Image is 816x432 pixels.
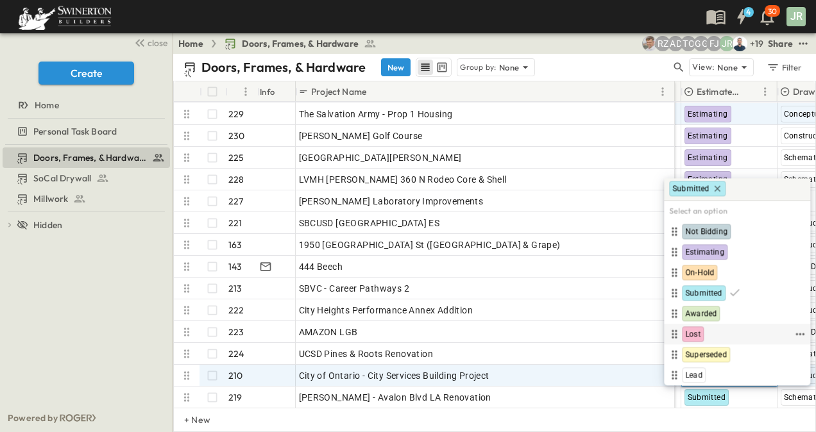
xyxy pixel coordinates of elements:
span: SBCUSD [GEOGRAPHIC_DATA] ES [299,217,440,229]
span: Millwork [33,192,68,205]
span: City Heights Performance Annex Addition [299,304,473,317]
div: Info [257,81,296,102]
button: Menu [655,84,670,99]
div: Francisco J. Sanchez (frsanchez@swinerton.com) [706,36,722,51]
span: Lost [685,329,701,339]
p: View: [692,60,715,74]
nav: breadcrumbs [178,37,384,50]
p: 213 [228,282,242,295]
p: 230 [228,129,245,142]
p: 143 [228,260,242,273]
span: [GEOGRAPHIC_DATA][PERSON_NAME] [299,151,462,164]
div: Share [768,37,793,50]
div: Awarded [667,306,808,321]
p: None [717,61,738,74]
span: 444 Beech [299,260,343,273]
p: 227 [228,195,244,208]
button: Sort [369,85,383,99]
p: 221 [228,217,242,229]
a: Home [3,96,167,114]
div: Millworktest [3,188,170,209]
div: Alyssa De Robertis (aderoberti@swinerton.com) [668,36,683,51]
div: Submitted [667,285,808,301]
span: The Salvation Army - Prop 1 Housing [299,108,453,120]
p: 219 [228,391,242,404]
button: Menu [238,84,253,99]
p: Estimate Status [697,85,741,98]
button: Create [38,62,134,85]
p: Project Name [311,85,366,98]
button: kanban view [434,60,450,75]
span: Lead [685,370,702,380]
button: row view [418,60,433,75]
p: 228 [228,173,244,186]
span: 1950 [GEOGRAPHIC_DATA] St ([GEOGRAPHIC_DATA] & Grape) [299,238,561,251]
span: SoCal Drywall [33,172,91,185]
div: Gerrad Gerber (gerrad.gerber@swinerton.com) [693,36,709,51]
span: [PERSON_NAME] - Avalon Blvd LA Renovation [299,391,491,404]
span: Submitted [672,183,710,194]
span: Estimating [688,131,728,140]
div: table view [416,58,452,77]
div: JR [786,7,806,26]
div: Doors, Frames, & Hardwaretest [3,147,170,168]
a: SoCal Drywall [3,169,167,187]
span: LVMH [PERSON_NAME] 360 N Rodeo Core & Shell [299,173,507,186]
div: Joshua Russell (joshua.russell@swinerton.com) [719,36,735,51]
div: Lost [667,326,792,342]
span: SBVC - Career Pathways 2 [299,282,410,295]
p: 30 [768,6,777,17]
p: 222 [228,304,244,317]
img: Brandon Norcutt (brandon.norcutt@swinerton.com) [732,36,747,51]
div: Lead [667,367,808,383]
span: close [148,37,167,49]
button: close [129,33,170,51]
p: 223 [228,326,244,338]
span: City of Ontario - City Services Building Project [299,369,489,382]
span: [PERSON_NAME] Laboratory Improvements [299,195,484,208]
button: 4 [729,5,754,28]
div: Estimating [667,244,808,260]
h6: Select an option [664,201,810,221]
p: 225 [228,151,244,164]
span: AMAZON LGB [299,326,358,338]
p: 229 [228,108,244,120]
button: New [381,58,411,76]
p: Doors, Frames, & Hardware [201,58,366,76]
span: Estimating [688,153,728,162]
p: + 19 [750,37,763,50]
span: Superseded [685,349,727,360]
p: 163 [228,238,242,251]
button: JR [785,6,807,28]
span: [PERSON_NAME] Golf Course [299,129,423,142]
span: Estimating [688,175,728,184]
img: Aaron Anderson (aaron.anderson@swinerton.com) [642,36,658,51]
button: Sort [230,85,244,99]
span: Estimating [688,110,728,119]
span: On-Hold [685,267,714,278]
span: Estimating [685,247,724,257]
span: Submitted [688,393,726,402]
img: 6c363589ada0b36f064d841b69d3a419a338230e66bb0a533688fa5cc3e9e735.png [15,3,114,30]
div: Filter [766,60,803,74]
span: Doors, Frames, & Hardware [33,151,147,164]
a: Home [178,37,203,50]
a: Doors, Frames, & Hardware [224,37,377,50]
div: Superseded [667,347,808,362]
span: Home [35,99,59,112]
div: Info [260,74,275,110]
p: Group by: [460,61,497,74]
button: Filter [761,58,806,76]
a: Personal Task Board [3,122,167,140]
p: 210 [228,369,243,382]
button: test [795,36,811,51]
div: Not Bidding [667,224,808,239]
p: + New [184,413,192,426]
a: Millwork [3,190,167,208]
span: Submitted [685,288,722,298]
a: Doors, Frames, & Hardware [3,149,167,167]
span: Awarded [685,308,717,319]
div: Personal Task Boardtest [3,121,170,142]
div: Travis Osterloh (travis.osterloh@swinerton.com) [681,36,696,51]
button: Menu [758,84,773,99]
